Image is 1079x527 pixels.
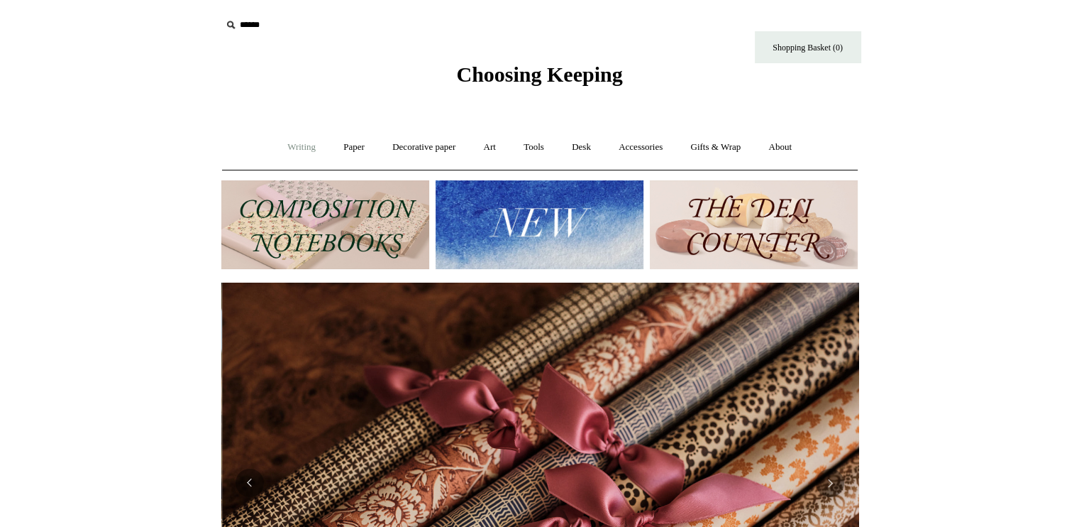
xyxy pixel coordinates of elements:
button: Next [816,469,844,497]
img: The Deli Counter [650,180,858,269]
a: Decorative paper [380,129,468,166]
a: Desk [559,129,604,166]
a: Shopping Basket (0) [755,31,861,63]
img: New.jpg__PID:f73bdf93-380a-4a35-bcfe-7823039498e1 [436,180,643,269]
img: 202302 Composition ledgers.jpg__PID:69722ee6-fa44-49dd-a067-31375e5d54ec [221,180,429,269]
button: Previous [236,469,264,497]
a: Tools [511,129,557,166]
a: Paper [331,129,377,166]
a: Gifts & Wrap [677,129,753,166]
a: Choosing Keeping [456,74,622,84]
span: Choosing Keeping [456,63,622,86]
a: Accessories [606,129,675,166]
a: Art [471,129,509,166]
a: Writing [275,129,328,166]
a: About [756,129,804,166]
